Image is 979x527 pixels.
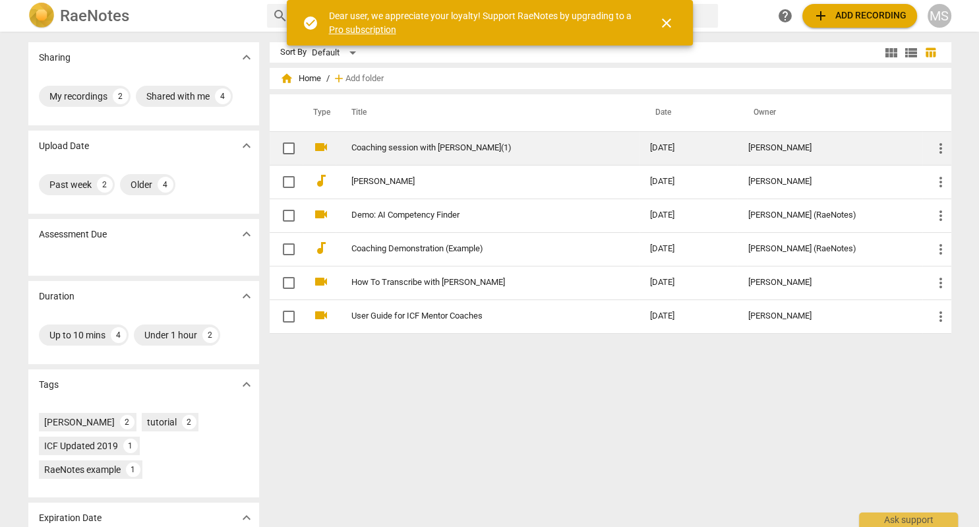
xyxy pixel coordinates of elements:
[933,241,949,257] span: more_vert
[933,309,949,325] span: more_vert
[239,138,254,154] span: expand_more
[351,278,603,288] a: How To Transcribe with [PERSON_NAME]
[44,416,115,429] div: [PERSON_NAME]
[28,3,256,29] a: LogoRaeNotes
[351,244,603,254] a: Coaching Demonstration (Example)
[239,377,254,392] span: expand_more
[639,94,738,131] th: Date
[639,199,738,232] td: [DATE]
[280,72,321,85] span: Home
[146,90,210,103] div: Shared with me
[123,439,138,453] div: 1
[813,8,829,24] span: add
[97,177,113,193] div: 2
[280,72,293,85] span: home
[881,43,901,63] button: Tile view
[215,88,231,104] div: 4
[928,4,951,28] button: MS
[901,43,921,63] button: List view
[329,9,635,36] div: Dear user, we appreciate your loyalty! Support RaeNotes by upgrading to a
[336,94,639,131] th: Title
[659,15,674,31] span: close
[313,139,329,155] span: videocam
[773,4,797,28] a: Help
[748,311,911,321] div: [PERSON_NAME]
[933,275,949,291] span: more_vert
[351,143,603,153] a: Coaching session with [PERSON_NAME](1)
[903,45,919,61] span: view_list
[182,415,196,429] div: 2
[859,512,958,527] div: Ask support
[131,178,152,191] div: Older
[237,47,256,67] button: Show more
[933,174,949,190] span: more_vert
[748,278,911,288] div: [PERSON_NAME]
[39,139,89,153] p: Upload Date
[39,228,107,241] p: Assessment Due
[303,94,336,131] th: Type
[28,3,55,29] img: Logo
[239,288,254,304] span: expand_more
[639,165,738,199] td: [DATE]
[111,327,127,343] div: 4
[280,47,307,57] div: Sort By
[202,327,218,343] div: 2
[345,74,384,84] span: Add folder
[351,210,603,220] a: Demo: AI Competency Finder
[639,266,738,299] td: [DATE]
[777,8,793,24] span: help
[924,46,937,59] span: table_chart
[351,311,603,321] a: User Guide for ICF Mentor Coaches
[313,173,329,189] span: audiotrack
[326,74,330,84] span: /
[651,7,682,39] button: Close
[748,210,911,220] div: [PERSON_NAME] (RaeNotes)
[144,328,197,342] div: Under 1 hour
[921,43,941,63] button: Table view
[737,94,922,131] th: Owner
[49,90,107,103] div: My recordings
[329,24,396,35] a: Pro subscription
[120,415,134,429] div: 2
[748,177,911,187] div: [PERSON_NAME]
[237,136,256,156] button: Show more
[748,143,911,153] div: [PERSON_NAME]
[303,15,318,31] span: check_circle
[237,375,256,394] button: Show more
[49,328,105,342] div: Up to 10 mins
[748,244,911,254] div: [PERSON_NAME] (RaeNotes)
[113,88,129,104] div: 2
[639,232,738,266] td: [DATE]
[44,463,121,476] div: RaeNotes example
[39,290,74,303] p: Duration
[312,42,361,63] div: Default
[313,240,329,256] span: audiotrack
[351,177,603,187] a: [PERSON_NAME]
[933,140,949,156] span: more_vert
[272,8,288,24] span: search
[39,51,71,65] p: Sharing
[332,72,345,85] span: add
[237,286,256,306] button: Show more
[933,208,949,224] span: more_vert
[126,462,140,477] div: 1
[313,206,329,222] span: videocam
[239,226,254,242] span: expand_more
[883,45,899,61] span: view_module
[313,274,329,290] span: videocam
[639,131,738,165] td: [DATE]
[39,511,102,525] p: Expiration Date
[813,8,906,24] span: Add recording
[313,307,329,323] span: videocam
[239,49,254,65] span: expand_more
[237,224,256,244] button: Show more
[147,416,177,429] div: tutorial
[639,299,738,333] td: [DATE]
[239,510,254,526] span: expand_more
[802,4,917,28] button: Upload
[39,378,59,392] p: Tags
[49,178,92,191] div: Past week
[44,439,118,452] div: ICF Updated 2019
[60,7,129,25] h2: RaeNotes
